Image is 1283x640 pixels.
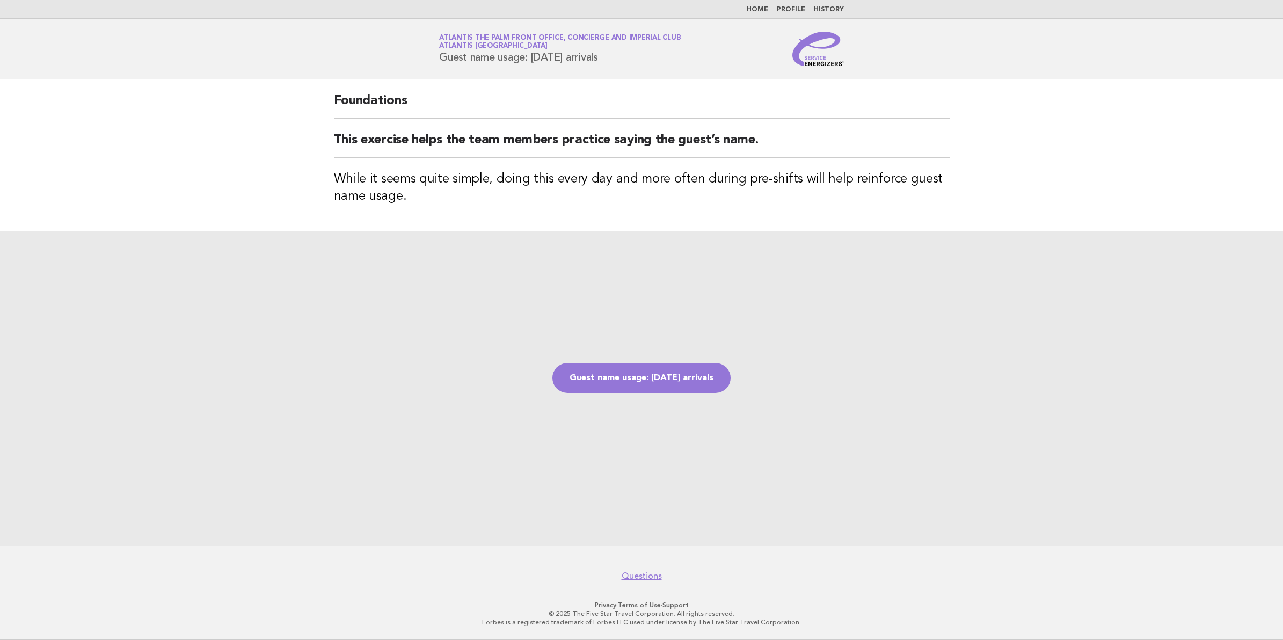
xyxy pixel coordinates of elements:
h2: This exercise helps the team members practice saying the guest’s name. [334,132,950,158]
a: Atlantis The Palm Front Office, Concierge and Imperial ClubAtlantis [GEOGRAPHIC_DATA] [439,34,681,49]
a: Support [662,601,689,609]
img: Service Energizers [792,32,844,66]
a: Home [747,6,768,13]
span: Atlantis [GEOGRAPHIC_DATA] [439,43,548,50]
h3: While it seems quite simple, doing this every day and more often during pre-shifts will help rein... [334,171,950,205]
a: Profile [777,6,805,13]
h1: Guest name usage: [DATE] arrivals [439,35,681,63]
a: Terms of Use [618,601,661,609]
p: · · [313,601,970,609]
p: Forbes is a registered trademark of Forbes LLC used under license by The Five Star Travel Corpora... [313,618,970,627]
a: History [814,6,844,13]
p: © 2025 The Five Star Travel Corporation. All rights reserved. [313,609,970,618]
a: Guest name usage: [DATE] arrivals [552,363,731,393]
h2: Foundations [334,92,950,119]
a: Privacy [595,601,616,609]
a: Questions [622,571,662,581]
